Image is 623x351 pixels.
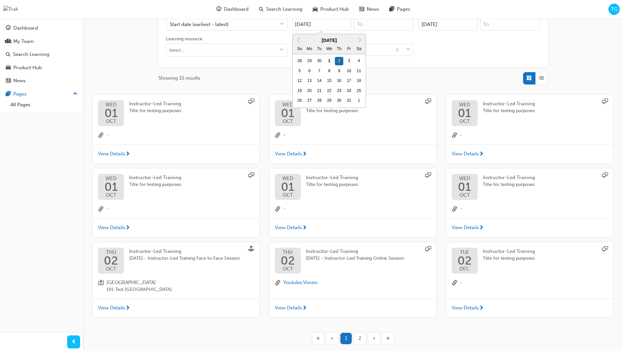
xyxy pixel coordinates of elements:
div: Choose Friday, October 3rd, 2025 [345,57,353,65]
div: Choose Sunday, September 28th, 2025 [295,57,304,65]
span: , [283,279,317,287]
a: News [3,75,80,87]
div: Choose Thursday, October 9th, 2025 [335,67,343,75]
div: Choose Monday, October 27th, 2025 [305,97,314,105]
span: next-icon [125,151,130,157]
button: TG [608,4,620,15]
span: Pages [397,6,410,13]
span: link-icon [275,131,281,140]
span: - [283,131,286,140]
img: Trak [3,6,18,13]
a: View Details [446,218,613,237]
span: 01 [281,181,294,193]
span: next-icon [479,305,484,311]
span: View Details [452,304,479,312]
input: Start DatePrevious MonthNext Month[DATE]SuMoTuWeThFrSamonth 2025-10 [292,18,352,31]
input: Enrollment cut off date [419,18,478,31]
div: Choose Friday, October 31st, 2025 [345,97,353,105]
span: WED [281,102,294,107]
div: Choose Tuesday, October 21st, 2025 [315,87,324,95]
span: 01 [458,181,471,193]
a: guage-iconDashboard [211,3,254,16]
button: Previous page [325,333,339,344]
span: OCT [281,266,295,271]
span: 02 [104,255,118,266]
a: WED01OCTInstructor-Led TrainingTitle for testing purposes [98,174,254,200]
span: Title for testing purposes [483,107,535,115]
span: WED [281,176,294,181]
span: View Details [98,150,125,158]
a: search-iconSearch Learning [254,3,308,16]
span: OCT [281,193,294,198]
input: To [481,18,540,31]
span: WED [458,176,471,181]
span: Instructor-Led Training [129,248,181,254]
span: next-icon [302,225,307,231]
div: Choose Monday, September 29th, 2025 [305,57,314,65]
span: Grid [527,74,531,82]
a: Search Learning [3,48,80,60]
span: car-icon [313,5,318,13]
div: Choose Tuesday, October 14th, 2025 [315,77,324,85]
div: Choose Sunday, October 26th, 2025 [295,97,304,105]
button: Page 2 [353,333,367,344]
span: Instructor-Led Training [129,175,181,180]
span: next-icon [479,225,484,231]
span: View Details [275,150,302,158]
a: View Details [93,299,259,318]
div: Choose Monday, October 20th, 2025 [305,87,314,95]
span: Dashboard [224,6,249,13]
div: Choose Friday, October 24th, 2025 [345,87,353,95]
span: 01 [281,107,294,119]
span: View Details [452,150,479,158]
div: News [13,77,26,84]
span: ‹ [331,335,333,342]
div: Choose Tuesday, October 28th, 2025 [315,97,324,105]
span: down-icon [280,20,284,29]
span: sessionType_ONLINE_URL-icon [602,246,608,253]
span: up-icon [73,90,78,98]
button: TUE02DECInstructor-Led TrainingTitle for testing purposeslink-icon-View Details [446,242,613,318]
span: WED [104,102,118,107]
div: Choose Sunday, October 12th, 2025 [295,77,304,85]
span: THU [104,250,118,255]
div: Choose Tuesday, October 7th, 2025 [315,67,324,75]
span: sessionType_FACE_TO_FACE-icon [248,246,254,253]
span: search-icon [259,5,263,13]
span: sessionType_ONLINE_URL-icon [248,98,254,106]
button: Previous Month [293,35,304,45]
a: View Details [446,299,613,318]
span: OCT [458,193,471,198]
div: Choose Thursday, October 2nd, 2025 [335,57,343,65]
span: Title for testing purposes [483,255,535,262]
span: View Details [98,304,125,312]
span: down-icon [279,47,284,53]
a: WED01OCTInstructor-Led TrainingTitle for testing purposes [452,100,608,126]
a: TUE02DECInstructor-Led TrainingTitle for testing purposes [452,248,608,274]
div: Th [335,45,343,53]
span: 02 [458,255,472,266]
button: WED01OCTInstructor-Led TrainingTitle for testing purposeslink-icon-View Details [446,95,613,163]
a: THU02OCTInstructor-Led Training[DATE] - Instructor-Led Training Face to Face Session [98,248,254,274]
span: search-icon [6,52,10,58]
span: Instructor-Led Training [306,175,358,180]
span: 01 [104,181,118,193]
span: next-icon [125,305,130,311]
span: news-icon [6,78,11,84]
span: TUE [458,250,472,255]
span: - [106,205,109,214]
span: - [283,205,286,214]
div: Mo [305,45,314,53]
div: Dashboard [13,24,38,32]
span: List [539,74,544,82]
button: Pages [3,88,80,100]
span: car-icon [6,65,11,71]
span: down-icon [406,45,410,54]
div: Su [295,45,304,53]
span: sessionType_ONLINE_URL-icon [602,98,608,106]
div: Choose Tuesday, September 30th, 2025 [315,57,324,65]
button: toggle menu [276,44,287,56]
span: News [367,6,379,13]
a: My Team [3,35,80,47]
